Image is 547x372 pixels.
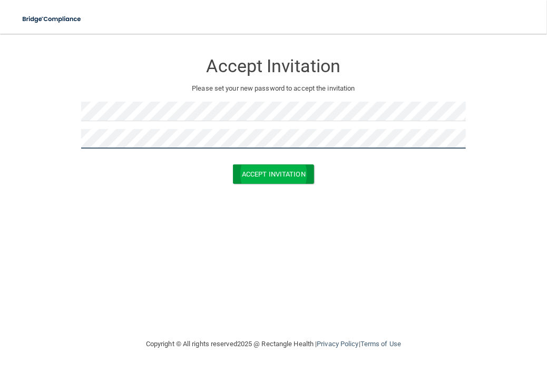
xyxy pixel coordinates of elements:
button: Accept Invitation [233,164,314,184]
h3: Accept Invitation [81,56,466,76]
a: Terms of Use [360,340,401,348]
img: bridge_compliance_login_screen.278c3ca4.svg [16,8,89,30]
a: Privacy Policy [317,340,358,348]
div: Copyright © All rights reserved 2025 @ Rectangle Health | | [81,327,466,361]
p: Please set your new password to accept the invitation [89,82,458,95]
